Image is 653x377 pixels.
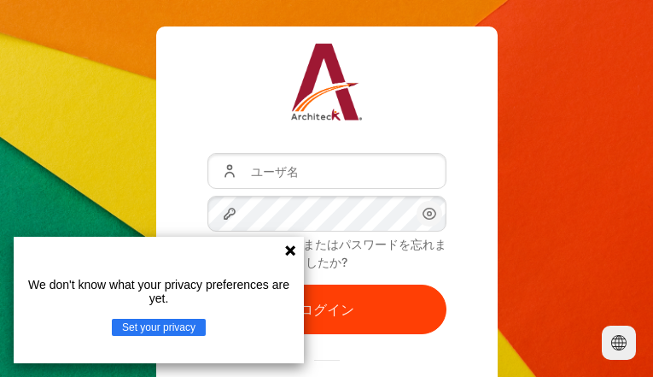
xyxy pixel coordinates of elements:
[207,237,446,269] a: あなたのユーザ名またはパスワードを忘れましたか?
[291,44,362,127] a: Architeck
[207,285,446,334] button: ログイン
[291,44,362,121] img: Architeck
[207,153,446,189] input: ユーザ名
[20,278,297,305] p: We don't know what your privacy preferences are yet.
[602,326,636,360] button: Languages
[112,319,206,336] button: Set your privacy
